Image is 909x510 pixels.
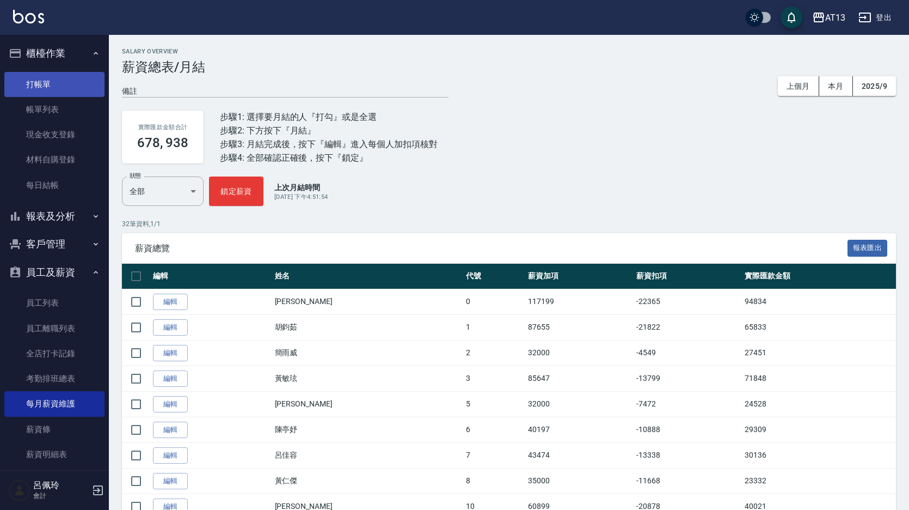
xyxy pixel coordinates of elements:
[272,468,463,494] td: 黃仁傑
[153,422,188,439] a: 編輯
[33,480,89,491] h5: 呂佩玲
[742,442,896,468] td: 30136
[634,417,742,442] td: -10888
[463,314,525,340] td: 1
[778,76,819,96] button: 上個月
[847,240,888,257] button: 報表匯出
[463,366,525,391] td: 3
[272,442,463,468] td: 呂佳容
[137,135,189,150] h3: 678, 938
[808,7,850,29] button: AT13
[463,391,525,417] td: 5
[634,314,742,340] td: -21822
[742,366,896,391] td: 71848
[220,110,438,124] div: 步驟1: 選擇要月結的人『打勾』或是全選
[463,442,525,468] td: 7
[4,122,105,147] a: 現金收支登錄
[4,173,105,198] a: 每日結帳
[4,230,105,258] button: 客戶管理
[4,366,105,391] a: 考勤排班總表
[122,48,896,55] h2: Salary Overview
[4,72,105,97] a: 打帳單
[525,417,634,442] td: 40197
[135,124,191,131] h2: 實際匯款金額合計
[9,479,30,501] img: Person
[525,442,634,468] td: 43474
[742,417,896,442] td: 29309
[4,202,105,230] button: 報表及分析
[525,340,634,366] td: 32000
[153,319,188,336] a: 編輯
[742,391,896,417] td: 24528
[272,314,463,340] td: 胡鈞茹
[272,391,463,417] td: [PERSON_NAME]
[742,289,896,314] td: 94834
[4,341,105,366] a: 全店打卡記錄
[209,177,263,206] button: 鎖定薪資
[4,316,105,341] a: 員工離職列表
[781,7,802,28] button: save
[854,8,896,28] button: 登出
[4,290,105,315] a: 員工列表
[4,442,105,467] a: 薪資明細表
[634,468,742,494] td: -11668
[4,467,105,492] a: 薪資轉帳明細
[742,340,896,366] td: 27451
[463,340,525,366] td: 2
[220,151,438,165] div: 步驟4: 全部確認正確後，按下『鎖定』
[153,345,188,362] a: 編輯
[634,391,742,417] td: -7472
[122,177,204,206] div: 全部
[153,447,188,464] a: 編輯
[634,289,742,314] td: -22365
[272,417,463,442] td: 陳亭妤
[153,294,188,311] a: 編輯
[4,417,105,442] a: 薪資條
[150,264,272,289] th: 編輯
[634,366,742,391] td: -13799
[153,473,188,490] a: 編輯
[4,39,105,68] button: 櫃檯作業
[742,264,896,289] th: 實際匯款金額
[153,396,188,413] a: 編輯
[4,147,105,172] a: 材料自購登錄
[742,314,896,340] td: 65833
[853,76,896,96] button: 2025/9
[122,219,896,229] p: 32 筆資料, 1 / 1
[4,97,105,122] a: 帳單列表
[463,289,525,314] td: 0
[272,289,463,314] td: [PERSON_NAME]
[220,124,438,137] div: 步驟2: 下方按下『月結』
[525,366,634,391] td: 85647
[463,264,525,289] th: 代號
[220,137,438,151] div: 步驟3: 月結完成後，按下『編輯』進入每個人加扣項核對
[122,59,896,75] h3: 薪資總表/月結
[634,264,742,289] th: 薪資扣項
[525,468,634,494] td: 35000
[525,391,634,417] td: 32000
[33,491,89,501] p: 會計
[825,11,845,25] div: AT13
[525,264,634,289] th: 薪資加項
[130,172,141,180] label: 狀態
[274,193,328,201] span: [DATE] 下午4:51:54
[272,340,463,366] td: 簡雨威
[272,366,463,391] td: 黃敏玹
[4,258,105,287] button: 員工及薪資
[13,10,44,23] img: Logo
[847,242,888,253] a: 報表匯出
[742,468,896,494] td: 23332
[274,182,328,193] p: 上次月結時間
[463,468,525,494] td: 8
[272,264,463,289] th: 姓名
[634,442,742,468] td: -13338
[4,391,105,416] a: 每月薪資維護
[463,417,525,442] td: 6
[819,76,853,96] button: 本月
[525,289,634,314] td: 117199
[634,340,742,366] td: -4549
[135,243,847,254] span: 薪資總覽
[153,371,188,387] a: 編輯
[525,314,634,340] td: 87655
